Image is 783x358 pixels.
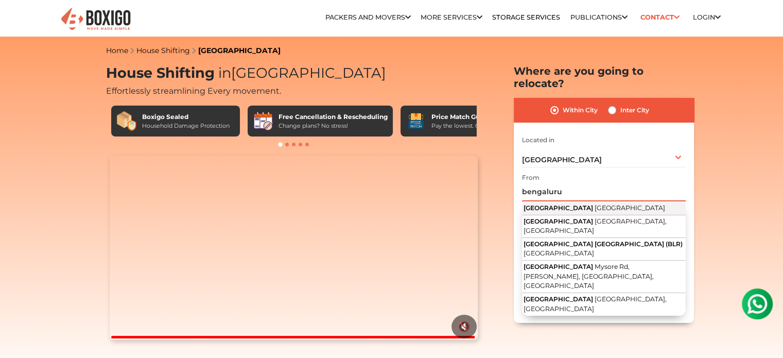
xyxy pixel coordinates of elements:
[522,293,686,316] button: [GEOGRAPHIC_DATA] [GEOGRAPHIC_DATA], [GEOGRAPHIC_DATA]
[142,122,230,130] div: Household Damage Protection
[522,183,686,201] input: Select Building or Nearest Landmark
[136,46,190,55] a: House Shifting
[524,295,593,303] span: [GEOGRAPHIC_DATA]
[524,249,594,257] span: [GEOGRAPHIC_DATA]
[198,46,281,55] a: [GEOGRAPHIC_DATA]
[522,173,540,182] label: From
[218,64,231,81] span: in
[620,104,649,116] label: Inter City
[451,315,477,338] button: 🔇
[106,65,482,82] h1: House Shifting
[253,111,273,131] img: Free Cancellation & Rescheduling
[522,135,554,145] label: Located in
[60,7,132,32] img: Boxigo
[279,112,388,122] div: Free Cancellation & Rescheduling
[595,204,665,212] span: [GEOGRAPHIC_DATA]
[524,240,683,248] span: [GEOGRAPHIC_DATA] [GEOGRAPHIC_DATA] (BLR)
[106,86,281,96] span: Effortlessly streamlining Every movement.
[431,122,510,130] div: Pay the lowest. Guaranteed!
[524,204,593,212] span: [GEOGRAPHIC_DATA]
[524,217,593,225] span: [GEOGRAPHIC_DATA]
[522,261,686,293] button: [GEOGRAPHIC_DATA] Mysore Rd, [PERSON_NAME], [GEOGRAPHIC_DATA], [GEOGRAPHIC_DATA]
[563,104,598,116] label: Within City
[106,46,128,55] a: Home
[492,13,560,21] a: Storage Services
[570,13,628,21] a: Publications
[514,65,694,90] h2: Where are you going to relocate?
[10,10,31,31] img: whatsapp-icon.svg
[279,122,388,130] div: Change plans? No stress!
[637,9,683,25] a: Contact
[524,295,667,313] span: [GEOGRAPHIC_DATA], [GEOGRAPHIC_DATA]
[431,112,510,122] div: Price Match Guarantee
[524,263,654,289] span: Mysore Rd, [PERSON_NAME], [GEOGRAPHIC_DATA], [GEOGRAPHIC_DATA]
[522,215,686,238] button: [GEOGRAPHIC_DATA] [GEOGRAPHIC_DATA], [GEOGRAPHIC_DATA]
[524,263,593,270] span: [GEOGRAPHIC_DATA]
[522,238,686,261] button: [GEOGRAPHIC_DATA] [GEOGRAPHIC_DATA] (BLR) [GEOGRAPHIC_DATA]
[110,156,478,340] video: Your browser does not support the video tag.
[116,111,137,131] img: Boxigo Sealed
[421,13,482,21] a: More services
[693,13,721,21] a: Login
[215,64,386,81] span: [GEOGRAPHIC_DATA]
[522,202,686,215] button: [GEOGRAPHIC_DATA] [GEOGRAPHIC_DATA]
[325,13,411,21] a: Packers and Movers
[522,155,602,164] span: [GEOGRAPHIC_DATA]
[142,112,230,122] div: Boxigo Sealed
[524,217,667,235] span: [GEOGRAPHIC_DATA], [GEOGRAPHIC_DATA]
[406,111,426,131] img: Price Match Guarantee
